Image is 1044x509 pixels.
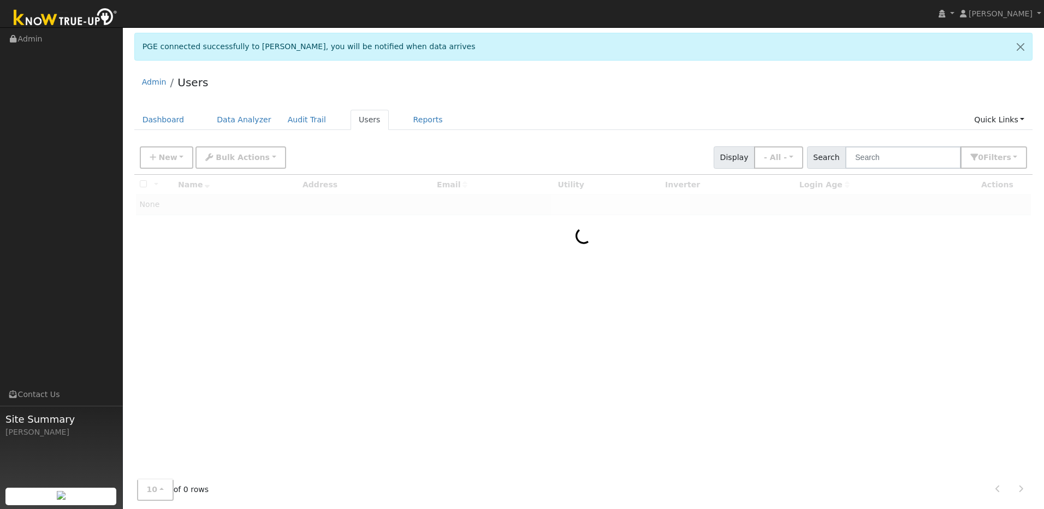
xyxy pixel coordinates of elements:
[216,153,270,162] span: Bulk Actions
[807,146,846,169] span: Search
[137,478,174,501] button: 10
[969,9,1033,18] span: [PERSON_NAME]
[137,478,209,501] span: of 0 rows
[209,110,280,130] a: Data Analyzer
[158,153,177,162] span: New
[1009,33,1032,60] a: Close
[754,146,803,169] button: - All -
[845,146,961,169] input: Search
[147,485,158,494] span: 10
[8,6,123,31] img: Know True-Up
[140,146,194,169] button: New
[142,78,167,86] a: Admin
[5,412,117,427] span: Site Summary
[280,110,334,130] a: Audit Trail
[960,146,1027,169] button: 0Filters
[983,153,1011,162] span: Filter
[351,110,389,130] a: Users
[5,427,117,438] div: [PERSON_NAME]
[57,491,66,500] img: retrieve
[177,76,208,89] a: Users
[405,110,451,130] a: Reports
[134,33,1033,61] div: PGE connected successfully to [PERSON_NAME], you will be notified when data arrives
[966,110,1033,130] a: Quick Links
[195,146,286,169] button: Bulk Actions
[134,110,193,130] a: Dashboard
[714,146,755,169] span: Display
[1006,153,1011,162] span: s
